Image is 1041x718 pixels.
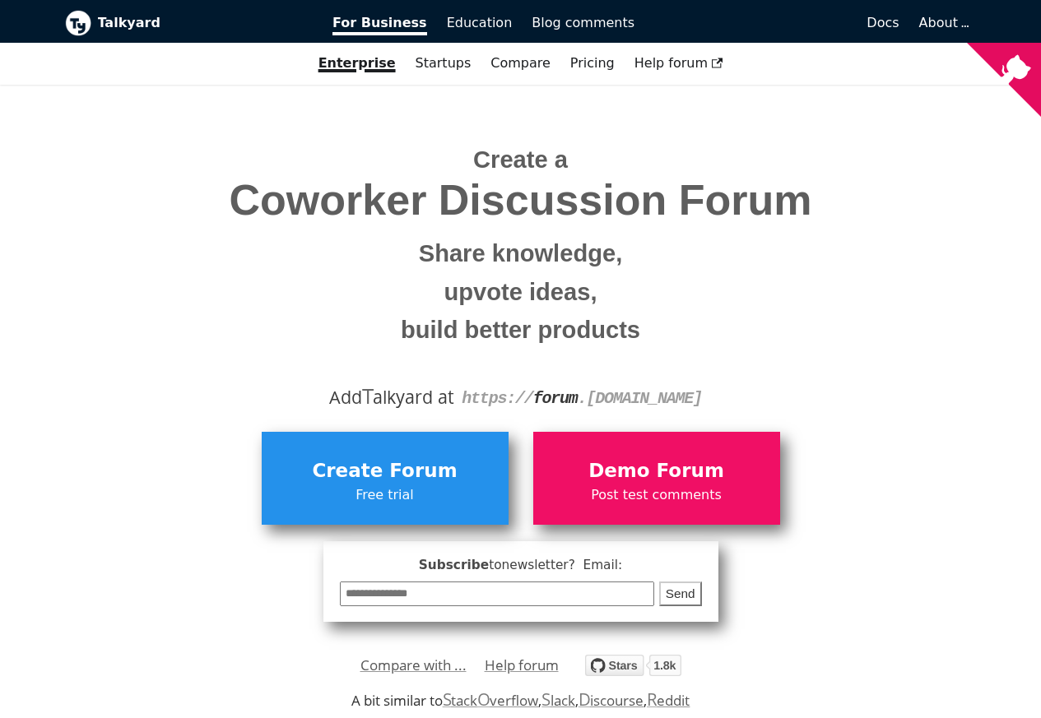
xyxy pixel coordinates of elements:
b: Talkyard [98,12,310,34]
a: Startups [406,49,481,77]
span: to newsletter ? Email: [489,558,622,572]
a: Docs [644,9,909,37]
a: Talkyard logoTalkyard [65,10,310,36]
a: Enterprise [309,49,406,77]
span: Coworker Discussion Forum [77,177,964,224]
a: Demo ForumPost test comments [533,432,780,524]
span: Create Forum [270,456,500,487]
div: Add alkyard at [77,383,964,411]
span: S [541,688,551,711]
span: Create a [473,146,568,173]
code: https:// . [DOMAIN_NAME] [462,389,702,408]
span: Post test comments [541,484,772,506]
span: S [443,688,452,711]
a: Star debiki/talkyard on GitHub [585,657,681,681]
a: Slack [541,691,574,710]
span: For Business [332,15,427,35]
small: build better products [77,311,964,350]
a: Blog comments [522,9,644,37]
a: Help forum [625,49,733,77]
span: Subscribe [340,555,702,576]
small: upvote ideas, [77,273,964,312]
a: Compare [490,55,551,71]
a: Discourse [579,691,644,710]
span: R [647,688,658,711]
span: Docs [867,15,899,30]
a: Help forum [485,653,559,678]
span: T [362,381,374,410]
small: Share knowledge, [77,234,964,273]
span: Free trial [270,484,500,506]
a: About [919,15,967,30]
a: Compare with ... [360,653,467,678]
span: Blog comments [532,15,634,30]
a: StackOverflow [443,691,539,710]
button: Send [659,581,702,607]
span: D [579,688,591,711]
a: Education [437,9,523,37]
strong: forum [533,389,578,408]
span: Education [447,15,513,30]
a: Reddit [647,691,690,710]
img: Talkyard logo [65,10,91,36]
span: O [477,688,490,711]
span: Demo Forum [541,456,772,487]
a: Create ForumFree trial [262,432,509,524]
span: Help forum [634,55,723,71]
a: For Business [323,9,437,37]
a: Pricing [560,49,625,77]
img: talkyard.svg [585,655,681,676]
